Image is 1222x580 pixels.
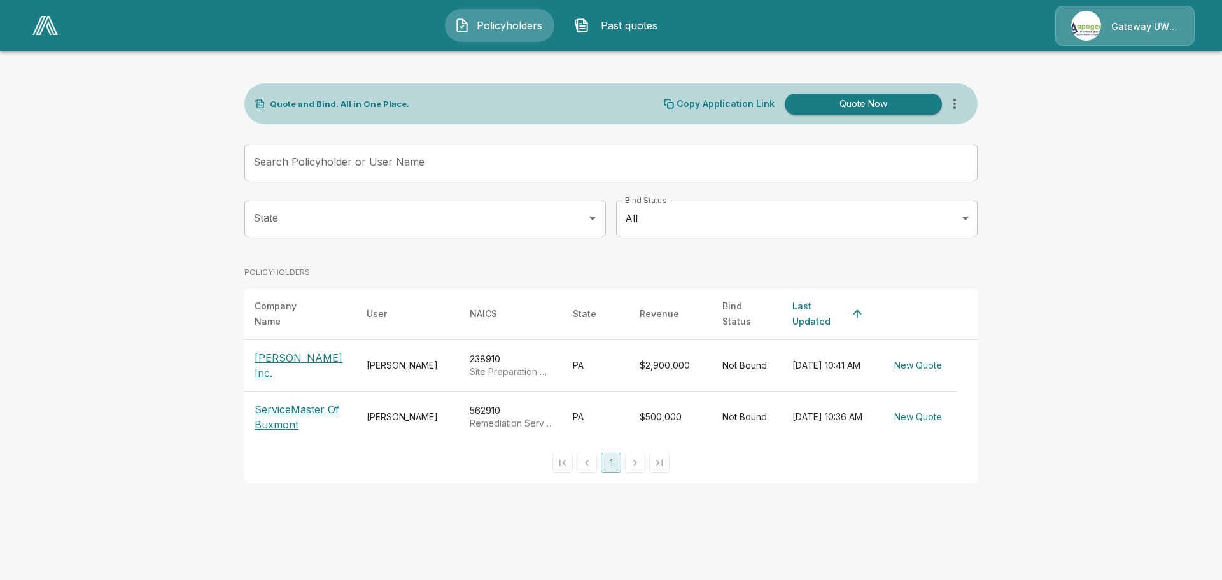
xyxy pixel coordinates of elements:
[677,99,775,108] p: Copy Application Link
[470,306,497,322] div: NAICS
[785,94,942,115] button: Quote Now
[470,404,552,430] div: 562910
[454,18,470,33] img: Policyholders Icon
[712,340,782,392] td: Not Bound
[563,340,629,392] td: PA
[565,9,674,42] button: Past quotes IconPast quotes
[244,267,310,278] p: POLICYHOLDERS
[367,359,449,372] div: [PERSON_NAME]
[889,406,947,429] button: New Quote
[255,402,346,432] p: ServiceMaster Of Buxmont
[574,18,589,33] img: Past quotes Icon
[640,306,679,322] div: Revenue
[782,340,879,392] td: [DATE] 10:41 AM
[712,288,782,340] th: Bind Status
[616,201,978,236] div: All
[470,365,552,378] p: Site Preparation Contractors
[625,195,666,206] label: Bind Status
[780,94,942,115] a: Quote Now
[367,306,387,322] div: User
[942,91,967,117] button: more
[573,306,596,322] div: State
[475,18,545,33] span: Policyholders
[584,209,601,227] button: Open
[563,392,629,443] td: PA
[551,453,671,473] nav: pagination navigation
[470,417,552,430] p: Remediation Services
[629,392,712,443] td: $500,000
[601,453,621,473] button: page 1
[244,288,978,442] table: simple table
[712,392,782,443] td: Not Bound
[594,18,664,33] span: Past quotes
[792,299,846,329] div: Last Updated
[255,350,346,381] p: [PERSON_NAME] Inc.
[445,9,554,42] button: Policyholders IconPolicyholders
[629,340,712,392] td: $2,900,000
[782,392,879,443] td: [DATE] 10:36 AM
[367,411,449,423] div: [PERSON_NAME]
[32,16,58,35] img: AA Logo
[270,100,409,108] p: Quote and Bind. All in One Place.
[889,354,947,378] button: New Quote
[255,299,323,329] div: Company Name
[470,353,552,378] div: 238910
